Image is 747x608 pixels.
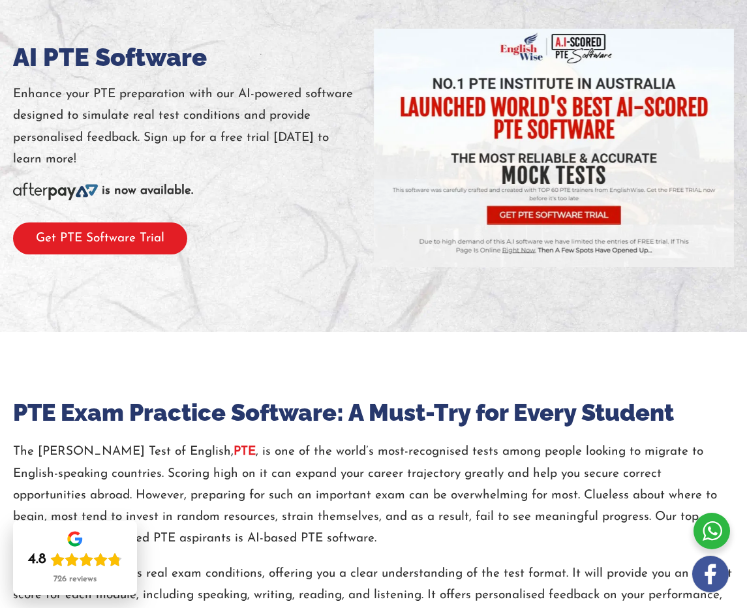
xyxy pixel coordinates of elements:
a: PTE [234,446,256,458]
div: 726 reviews [53,574,97,585]
p: The [PERSON_NAME] Test of English, , is one of the world’s most-recognised tests among people loo... [13,441,734,549]
div: 4.8 [28,551,46,569]
h1: AI PTE Software [13,41,374,74]
div: Rating: 4.8 out of 5 [28,551,122,569]
h2: PTE Exam Practice Software: A Must-Try for Every Student [13,397,734,428]
img: Afterpay-Logo [13,183,98,200]
b: is now available. [102,185,193,197]
p: Enhance your PTE preparation with our AI-powered software designed to simulate real test conditio... [13,84,374,170]
button: Get PTE Software Trial [13,222,187,254]
a: Get PTE Software Trial [13,232,187,245]
img: white-facebook.png [692,556,729,592]
img: pte-institute-768x508 [374,29,735,267]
